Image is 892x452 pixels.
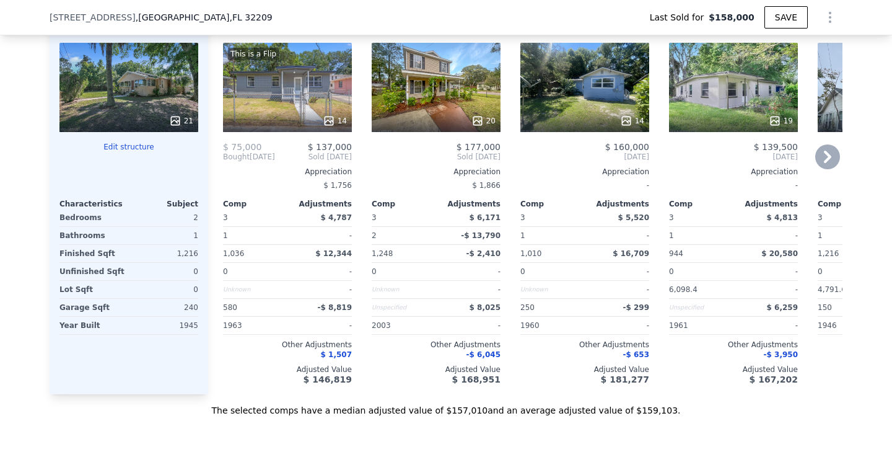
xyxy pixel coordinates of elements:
[818,199,882,209] div: Comp
[818,267,823,276] span: 0
[372,299,434,316] div: Unspecified
[228,48,279,60] div: This is a Flip
[471,115,496,127] div: 20
[436,199,501,209] div: Adjustments
[818,249,839,258] span: 1,216
[59,142,198,152] button: Edit structure
[733,199,798,209] div: Adjustments
[223,281,285,298] div: Unknown
[669,267,674,276] span: 0
[59,263,126,280] div: Unfinished Sqft
[59,227,126,244] div: Bathrooms
[767,303,798,312] span: $ 6,259
[669,227,731,244] div: 1
[818,213,823,222] span: 3
[323,181,352,190] span: $ 1,756
[736,317,798,334] div: -
[669,249,683,258] span: 944
[290,317,352,334] div: -
[223,303,237,312] span: 580
[439,317,501,334] div: -
[587,317,649,334] div: -
[59,299,126,316] div: Garage Sqft
[520,227,582,244] div: 1
[323,115,347,127] div: 14
[461,231,501,240] span: -$ 13,790
[290,281,352,298] div: -
[223,365,352,374] div: Adjusted Value
[623,350,649,359] span: -$ 653
[470,303,501,312] span: $ 8,025
[372,267,377,276] span: 0
[372,167,501,177] div: Appreciation
[131,299,198,316] div: 240
[275,152,352,162] span: Sold [DATE]
[587,281,649,298] div: -
[223,152,275,162] div: [DATE]
[290,263,352,280] div: -
[520,177,649,194] div: -
[669,317,731,334] div: 1961
[520,249,541,258] span: 1,010
[669,199,733,209] div: Comp
[59,209,126,226] div: Bedrooms
[372,227,434,244] div: 2
[605,142,649,152] span: $ 160,000
[520,199,585,209] div: Comp
[372,152,501,162] span: Sold [DATE]
[223,317,285,334] div: 1963
[520,213,525,222] span: 3
[223,213,228,222] span: 3
[59,245,126,262] div: Finished Sqft
[769,115,793,127] div: 19
[669,285,697,294] span: 6,098.4
[601,374,649,384] span: $ 181,277
[136,11,273,24] span: , [GEOGRAPHIC_DATA]
[709,11,754,24] span: $158,000
[470,213,501,222] span: $ 6,171
[223,199,287,209] div: Comp
[131,281,198,298] div: 0
[129,199,198,209] div: Subject
[750,374,798,384] span: $ 167,202
[818,303,832,312] span: 150
[223,152,250,162] span: Bought
[613,249,649,258] span: $ 16,709
[669,213,674,222] span: 3
[736,281,798,298] div: -
[669,299,731,316] div: Unspecified
[223,142,261,152] span: $ 75,000
[452,374,501,384] span: $ 168,951
[50,394,842,417] div: The selected comps have a median adjusted value of $157,010 and an average adjusted value of $159...
[131,245,198,262] div: 1,216
[520,317,582,334] div: 1960
[131,209,198,226] div: 2
[818,5,842,30] button: Show Options
[223,340,352,350] div: Other Adjustments
[736,227,798,244] div: -
[59,317,126,334] div: Year Built
[669,340,798,350] div: Other Adjustments
[372,340,501,350] div: Other Adjustments
[439,281,501,298] div: -
[585,199,649,209] div: Adjustments
[520,281,582,298] div: Unknown
[59,199,129,209] div: Characteristics
[466,249,501,258] span: -$ 2,410
[321,350,352,359] span: $ 1,507
[520,152,649,162] span: [DATE]
[372,249,393,258] span: 1,248
[650,11,709,24] span: Last Sold for
[520,303,535,312] span: 250
[304,374,352,384] span: $ 146,819
[520,167,649,177] div: Appreciation
[623,303,649,312] span: -$ 299
[223,267,228,276] span: 0
[587,227,649,244] div: -
[372,281,434,298] div: Unknown
[372,365,501,374] div: Adjusted Value
[587,263,649,280] div: -
[169,115,193,127] div: 21
[50,11,136,24] span: [STREET_ADDRESS]
[457,142,501,152] span: $ 177,000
